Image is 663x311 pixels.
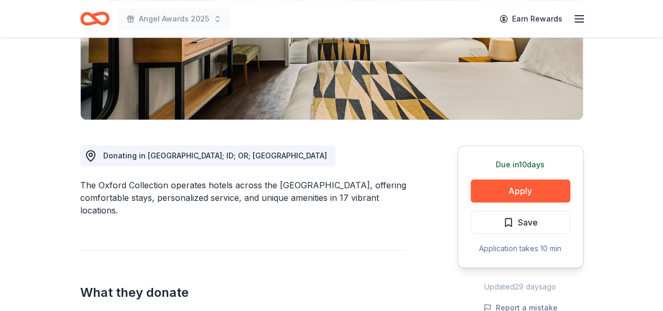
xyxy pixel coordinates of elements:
[80,284,407,301] h2: What they donate
[80,6,110,31] a: Home
[103,151,327,160] span: Donating in [GEOGRAPHIC_DATA]; ID; OR; [GEOGRAPHIC_DATA]
[493,9,569,28] a: Earn Rewards
[471,158,570,171] div: Due in 10 days
[118,8,230,29] button: Angel Awards 2025
[458,281,583,293] div: Updated 29 days ago
[518,216,538,229] span: Save
[139,13,209,25] span: Angel Awards 2025
[471,211,570,234] button: Save
[471,242,570,255] div: Application takes 10 min
[80,179,407,217] div: The Oxford Collection operates hotels across the [GEOGRAPHIC_DATA], offering comfortable stays, p...
[471,179,570,202] button: Apply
